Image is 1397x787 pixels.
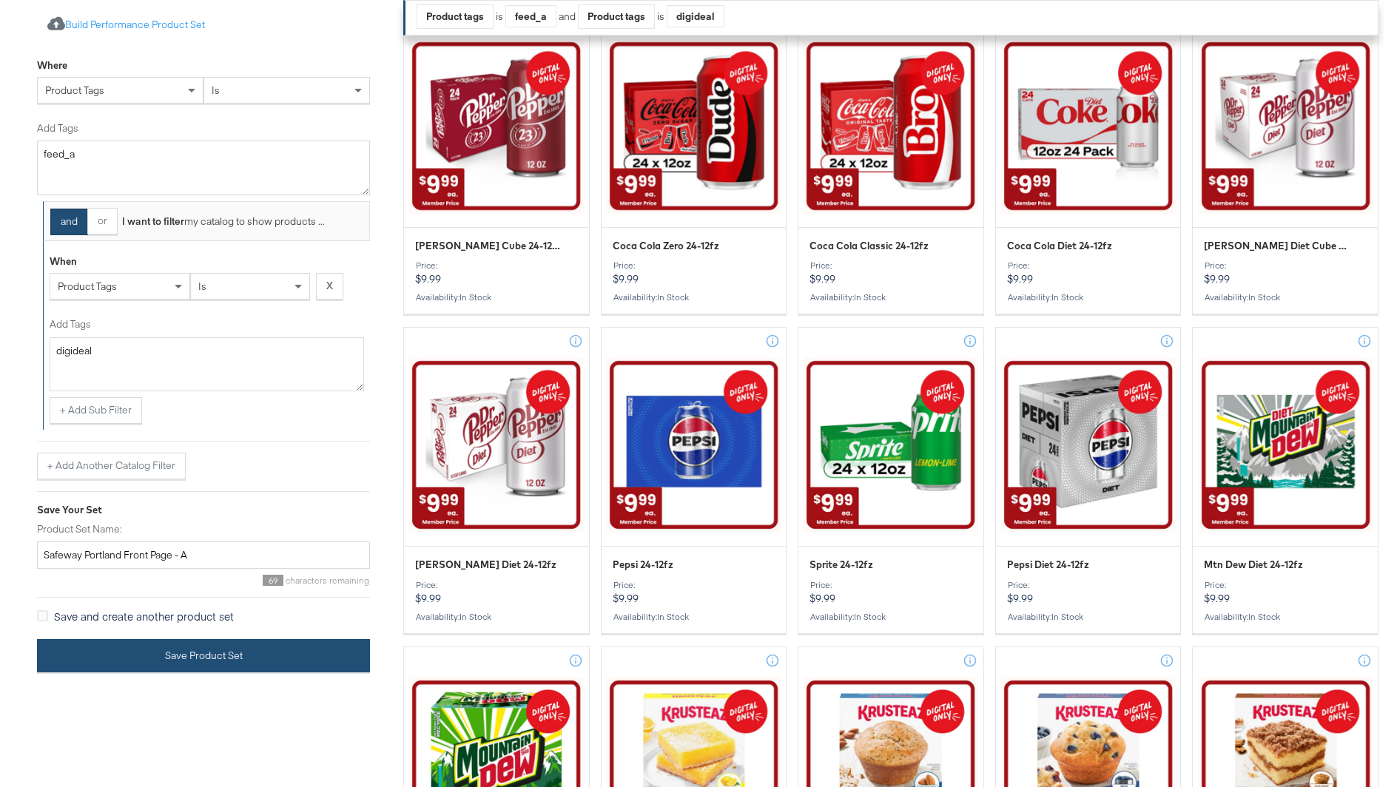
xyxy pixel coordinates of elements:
[655,10,667,24] div: is
[1007,580,1170,590] div: Price:
[559,4,724,29] div: and
[1248,291,1280,303] span: in stock
[494,10,505,24] div: is
[326,279,333,293] strong: X
[50,337,364,392] textarea: digideal
[37,453,186,479] button: + Add Another Catalog Filter
[809,580,972,605] p: $9.99
[50,397,142,424] button: + Add Sub Filter
[809,260,972,286] p: $9.99
[613,260,775,286] p: $9.99
[263,575,283,586] span: 69
[50,317,364,331] label: Add Tags
[1007,580,1170,605] p: $9.99
[87,208,118,234] button: or
[415,580,578,590] div: Price:
[50,254,77,268] div: When
[1051,291,1083,303] span: in stock
[667,5,724,27] div: digideal
[613,239,719,253] span: Coca Cola Zero 24-12fz
[1204,612,1367,622] div: Availability :
[198,280,206,293] span: is
[1007,239,1112,253] span: Coca Cola Diet 24-12fz
[613,292,775,303] div: Availability :
[118,215,325,229] div: my catalog to show products ...
[1204,580,1367,605] p: $9.99
[37,503,370,517] div: Save Your Set
[506,5,556,27] div: feed_a
[460,611,491,622] span: in stock
[37,58,67,72] div: Where
[809,580,972,590] div: Price:
[415,260,578,286] p: $9.99
[460,291,491,303] span: in stock
[1204,558,1303,572] span: Mtn Dew Diet 24-12fz
[415,558,556,572] span: Dr Pepper Diet 24-12fz
[54,609,234,624] span: Save and create another product set
[1204,239,1350,253] span: Dr Pepper Diet Cube 24-12fz
[1051,611,1083,622] span: in stock
[1204,260,1367,271] div: Price:
[415,292,578,303] div: Availability :
[212,84,220,97] span: is
[809,260,972,271] div: Price:
[809,292,972,303] div: Availability :
[37,121,370,135] label: Add Tags
[613,558,673,572] span: Pepsi 24-12fz
[415,580,578,605] p: $9.99
[415,260,578,271] div: Price:
[1007,260,1170,286] p: $9.99
[1007,612,1170,622] div: Availability :
[613,612,775,622] div: Availability :
[415,612,578,622] div: Availability :
[1204,580,1367,590] div: Price:
[1204,260,1367,286] p: $9.99
[37,541,370,569] input: Give your set a descriptive name
[37,141,370,195] textarea: feed_a
[45,84,104,97] span: product tags
[417,5,493,28] div: Product tags
[854,611,886,622] span: in stock
[122,215,184,228] strong: I want to filter
[809,558,873,572] span: Sprite 24-12fz
[1204,292,1367,303] div: Availability :
[613,260,775,271] div: Price:
[58,280,117,293] span: product tags
[37,575,370,586] div: characters remaining
[316,273,343,300] button: X
[657,291,689,303] span: in stock
[50,209,88,235] button: and
[854,291,886,303] span: in stock
[1007,292,1170,303] div: Availability :
[415,239,562,253] span: Dr Pepper Cube 24-12fz
[1248,611,1280,622] span: in stock
[809,612,972,622] div: Availability :
[613,580,775,590] div: Price:
[657,611,689,622] span: in stock
[37,522,370,536] label: Product Set Name:
[1007,260,1170,271] div: Price:
[809,239,929,253] span: Coca Cola Classic 24-12fz
[37,12,215,39] button: Build Performance Product Set
[37,639,370,672] button: Save Product Set
[613,580,775,605] p: $9.99
[579,5,654,28] div: Product tags
[1007,558,1089,572] span: Pepsi Diet 24-12fz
